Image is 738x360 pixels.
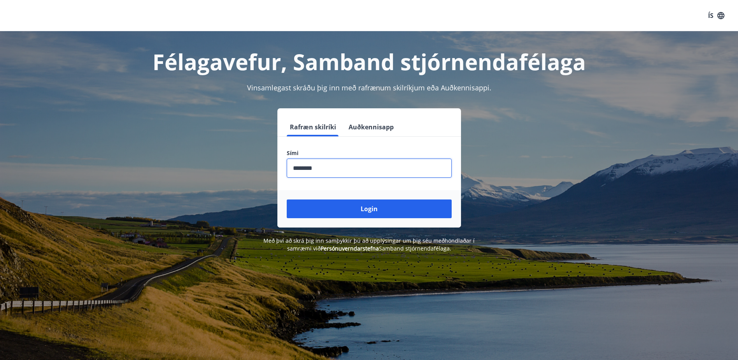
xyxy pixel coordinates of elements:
[287,149,452,157] label: Sími
[345,118,397,136] button: Auðkennisapp
[287,118,339,136] button: Rafræn skilríki
[247,83,491,92] span: Vinsamlegast skráðu þig inn með rafrænum skilríkjum eða Auðkennisappi.
[263,237,475,252] span: Með því að skrá þig inn samþykkir þú að upplýsingar um þig séu meðhöndlaðar í samræmi við Samband...
[321,245,379,252] a: Persónuverndarstefna
[287,199,452,218] button: Login
[704,9,729,23] button: ÍS
[98,47,640,76] h1: Félagavefur, Samband stjórnendafélaga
